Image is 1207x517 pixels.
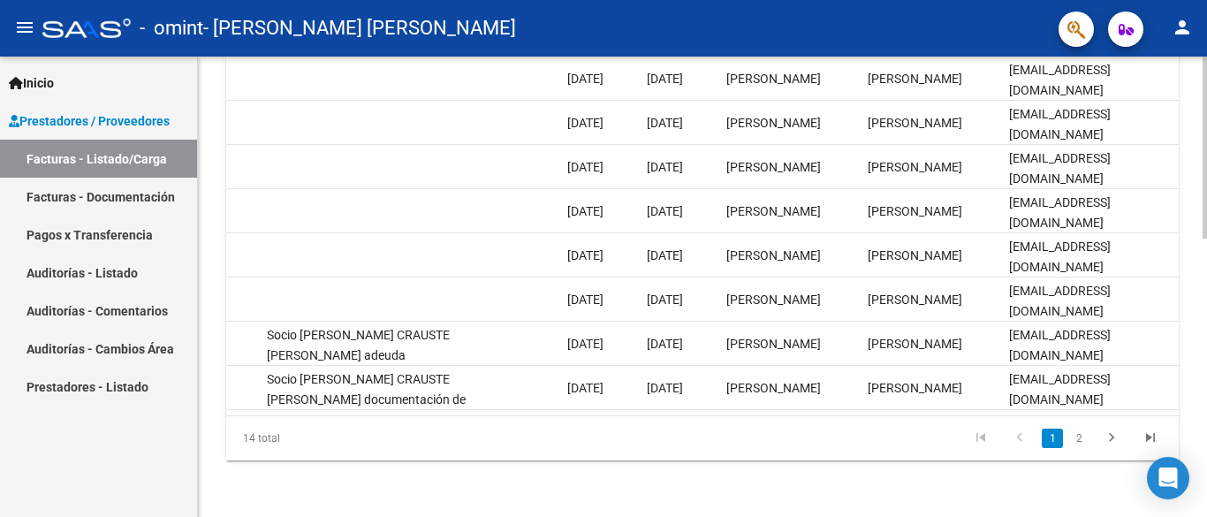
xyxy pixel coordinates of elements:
[868,116,962,130] span: [PERSON_NAME]
[1009,195,1111,230] span: [EMAIL_ADDRESS][DOMAIN_NAME]
[1009,328,1111,362] span: [EMAIL_ADDRESS][DOMAIN_NAME]
[868,72,962,86] span: [PERSON_NAME]
[267,328,450,463] span: Socio [PERSON_NAME] CRAUSTE [PERSON_NAME] adeuda documentación de transporte. El socio deberá com...
[1009,107,1111,141] span: [EMAIL_ADDRESS][DOMAIN_NAME]
[1172,17,1193,38] mat-icon: person
[14,17,35,38] mat-icon: menu
[647,160,683,174] span: [DATE]
[726,72,821,86] span: [PERSON_NAME]
[1009,284,1111,318] span: [EMAIL_ADDRESS][DOMAIN_NAME]
[1134,429,1167,448] a: go to last page
[1068,429,1089,448] a: 2
[647,72,683,86] span: [DATE]
[726,160,821,174] span: [PERSON_NAME]
[567,204,603,218] span: [DATE]
[1066,423,1092,453] li: page 2
[868,248,962,262] span: [PERSON_NAME]
[647,337,683,351] span: [DATE]
[726,293,821,307] span: [PERSON_NAME]
[567,248,603,262] span: [DATE]
[1003,429,1036,448] a: go to previous page
[1147,457,1189,499] div: Open Intercom Messenger
[647,381,683,395] span: [DATE]
[567,116,603,130] span: [DATE]
[1095,429,1128,448] a: go to next page
[1009,239,1111,274] span: [EMAIL_ADDRESS][DOMAIN_NAME]
[226,416,414,460] div: 14 total
[726,381,821,395] span: [PERSON_NAME]
[868,337,962,351] span: [PERSON_NAME]
[9,73,54,93] span: Inicio
[868,204,962,218] span: [PERSON_NAME]
[567,160,603,174] span: [DATE]
[868,381,962,395] span: [PERSON_NAME]
[567,293,603,307] span: [DATE]
[726,116,821,130] span: [PERSON_NAME]
[868,160,962,174] span: [PERSON_NAME]
[647,204,683,218] span: [DATE]
[868,293,962,307] span: [PERSON_NAME]
[1042,429,1063,448] a: 1
[1009,151,1111,186] span: [EMAIL_ADDRESS][DOMAIN_NAME]
[647,116,683,130] span: [DATE]
[726,248,821,262] span: [PERSON_NAME]
[647,293,683,307] span: [DATE]
[267,372,466,487] span: Socio [PERSON_NAME] CRAUSTE [PERSON_NAME] documentación de transporte. El socio deberá comunicars...
[567,72,603,86] span: [DATE]
[726,337,821,351] span: [PERSON_NAME]
[140,9,203,48] span: - omint
[9,111,170,131] span: Prestadores / Proveedores
[1009,372,1111,407] span: [EMAIL_ADDRESS][DOMAIN_NAME]
[1009,63,1111,97] span: [EMAIL_ADDRESS][DOMAIN_NAME]
[203,9,516,48] span: - [PERSON_NAME] [PERSON_NAME]
[647,248,683,262] span: [DATE]
[567,381,603,395] span: [DATE]
[1039,423,1066,453] li: page 1
[964,429,998,448] a: go to first page
[567,337,603,351] span: [DATE]
[726,204,821,218] span: [PERSON_NAME]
